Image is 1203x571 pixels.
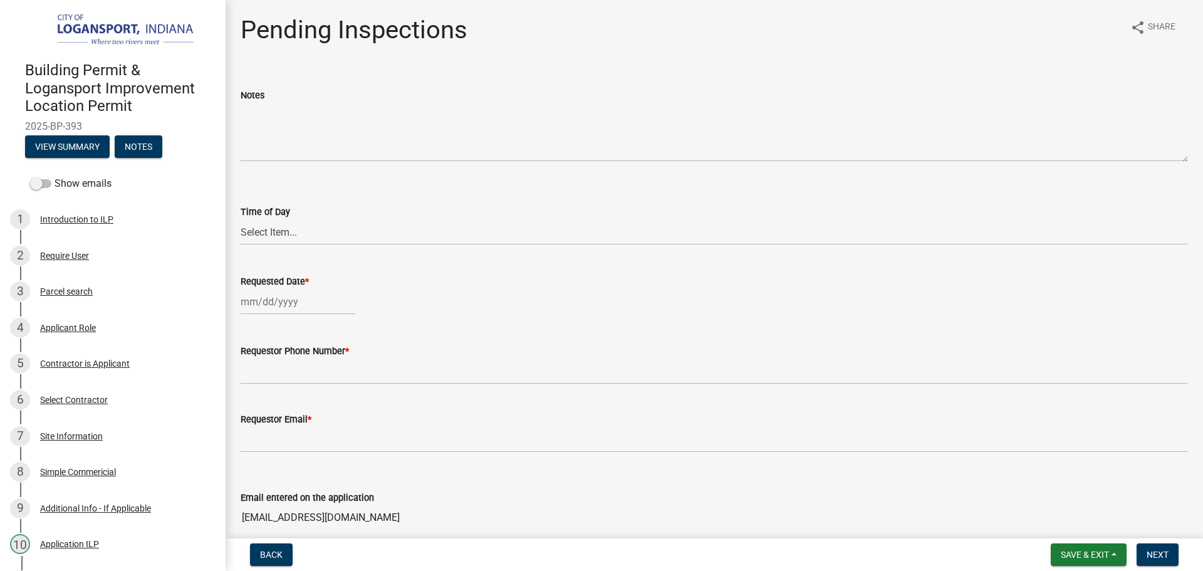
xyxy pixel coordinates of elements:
[10,354,30,374] div: 5
[260,550,283,560] span: Back
[25,135,110,158] button: View Summary
[40,432,103,441] div: Site Information
[10,498,30,518] div: 9
[241,494,374,503] label: Email entered on the application
[40,359,130,368] div: Contractor is Applicant
[25,13,206,48] img: City of Logansport, Indiana
[10,534,30,554] div: 10
[10,462,30,482] div: 8
[10,426,30,446] div: 7
[40,215,113,224] div: Introduction to ILP
[1051,543,1127,566] button: Save & Exit
[241,347,349,356] label: Requestor Phone Number
[1148,20,1175,35] span: Share
[10,318,30,338] div: 4
[241,15,467,45] h1: Pending Inspections
[40,468,116,476] div: Simple Commericial
[241,416,311,424] label: Requestor Email
[1120,15,1185,39] button: shareShare
[1137,543,1179,566] button: Next
[241,92,264,100] label: Notes
[30,176,112,191] label: Show emails
[25,61,216,115] h4: Building Permit & Logansport Improvement Location Permit
[40,287,93,296] div: Parcel search
[40,251,89,260] div: Require User
[241,278,309,286] label: Requested Date
[40,396,108,404] div: Select Contractor
[1061,550,1109,560] span: Save & Exit
[25,142,110,152] wm-modal-confirm: Summary
[10,281,30,301] div: 3
[25,120,200,132] span: 2025-BP-393
[10,246,30,266] div: 2
[10,390,30,410] div: 6
[115,142,162,152] wm-modal-confirm: Notes
[115,135,162,158] button: Notes
[250,543,293,566] button: Back
[241,208,290,217] label: Time of Day
[40,540,99,548] div: Application ILP
[40,323,96,332] div: Applicant Role
[1130,20,1145,35] i: share
[241,289,355,315] input: mm/dd/yyyy
[1147,550,1169,560] span: Next
[40,504,151,513] div: Additional Info - If Applicable
[10,209,30,229] div: 1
